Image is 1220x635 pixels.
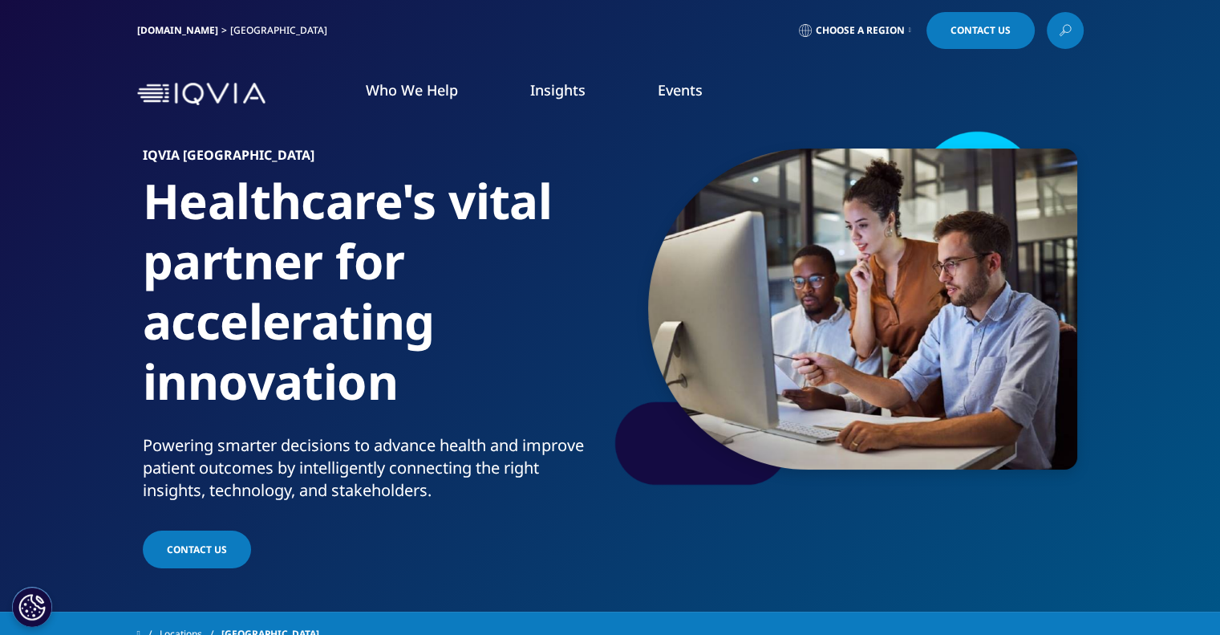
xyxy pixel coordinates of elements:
a: [DOMAIN_NAME] [137,23,218,37]
span: Contact Us [950,26,1011,35]
h6: IQVIA [GEOGRAPHIC_DATA] [143,149,604,171]
h1: Healthcare's vital partner for accelerating innovation [143,171,604,434]
div: [GEOGRAPHIC_DATA] [230,24,334,37]
button: Cookies Settings [12,587,52,627]
div: Powering smarter decisions to advance health and improve patient outcomes by intelligently connec... [143,434,604,502]
a: Contact Us [926,12,1035,49]
span: Contact Us [167,543,227,556]
a: Who We Help [366,80,458,100]
span: Choose a Region [816,24,905,37]
a: Events [658,80,703,100]
img: 2362team-and-computer-in-collaboration-teamwork-and-meeting-at-desk.jpg [648,149,1077,470]
nav: Primary [272,56,1084,132]
a: Contact Us [143,531,251,568]
a: Insights [530,80,586,100]
img: IQVIA Healthcare Information Technology and Pharma Clinical Research Company [137,83,265,106]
